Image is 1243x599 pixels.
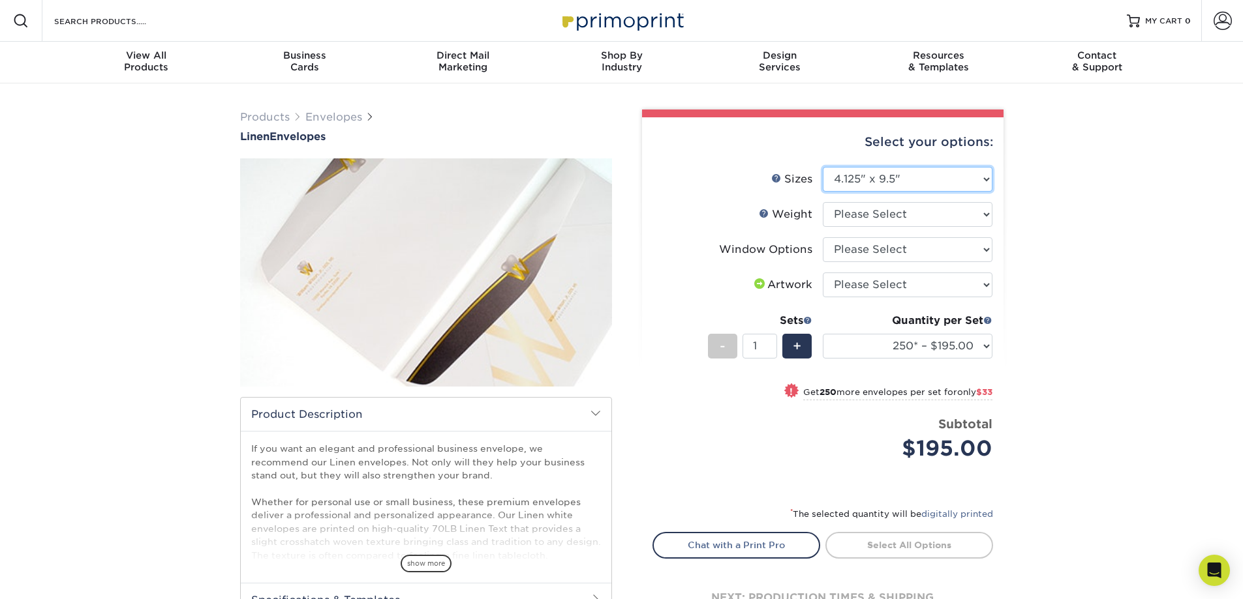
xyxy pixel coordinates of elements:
a: Products [240,111,290,123]
h2: Product Description [241,398,611,431]
span: - [720,336,726,356]
div: Sizes [771,171,812,187]
img: Linen 01 [240,144,612,401]
span: + [793,336,801,356]
div: Artwork [752,277,812,293]
div: Products [67,50,226,73]
input: SEARCH PRODUCTS..... [53,13,180,29]
span: Direct Mail [384,50,542,61]
div: Open Intercom Messenger [1199,555,1230,586]
span: Resources [859,50,1018,61]
div: Cards [225,50,384,73]
a: DesignServices [701,42,859,83]
div: Quantity per Set [823,313,992,329]
div: Marketing [384,50,542,73]
span: only [957,387,992,397]
span: MY CART [1145,16,1182,27]
a: View AllProducts [67,42,226,83]
div: Window Options [719,242,812,257]
a: Resources& Templates [859,42,1018,83]
div: Weight [759,207,812,222]
a: Chat with a Print Pro [652,532,820,558]
span: Business [225,50,384,61]
a: Direct MailMarketing [384,42,542,83]
span: 0 [1185,16,1191,25]
span: Contact [1018,50,1176,61]
a: digitally printed [921,509,993,519]
a: Shop ByIndustry [542,42,701,83]
span: Linen [240,130,269,143]
span: show more [401,555,452,572]
span: Design [701,50,859,61]
div: & Support [1018,50,1176,73]
small: Get more envelopes per set for [803,387,992,400]
a: LinenEnvelopes [240,130,612,143]
a: BusinessCards [225,42,384,83]
div: Industry [542,50,701,73]
small: The selected quantity will be [790,509,993,519]
div: & Templates [859,50,1018,73]
a: Select All Options [825,532,993,558]
strong: Subtotal [938,416,992,431]
span: ! [790,385,793,398]
span: View All [67,50,226,61]
div: Services [701,50,859,73]
h1: Envelopes [240,130,612,143]
span: $33 [976,387,992,397]
img: Primoprint [557,7,687,35]
div: $195.00 [833,433,992,464]
a: Envelopes [305,111,362,123]
a: Contact& Support [1018,42,1176,83]
span: Shop By [542,50,701,61]
strong: 250 [820,387,836,397]
div: Select your options: [652,117,993,167]
div: Sets [708,313,812,329]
